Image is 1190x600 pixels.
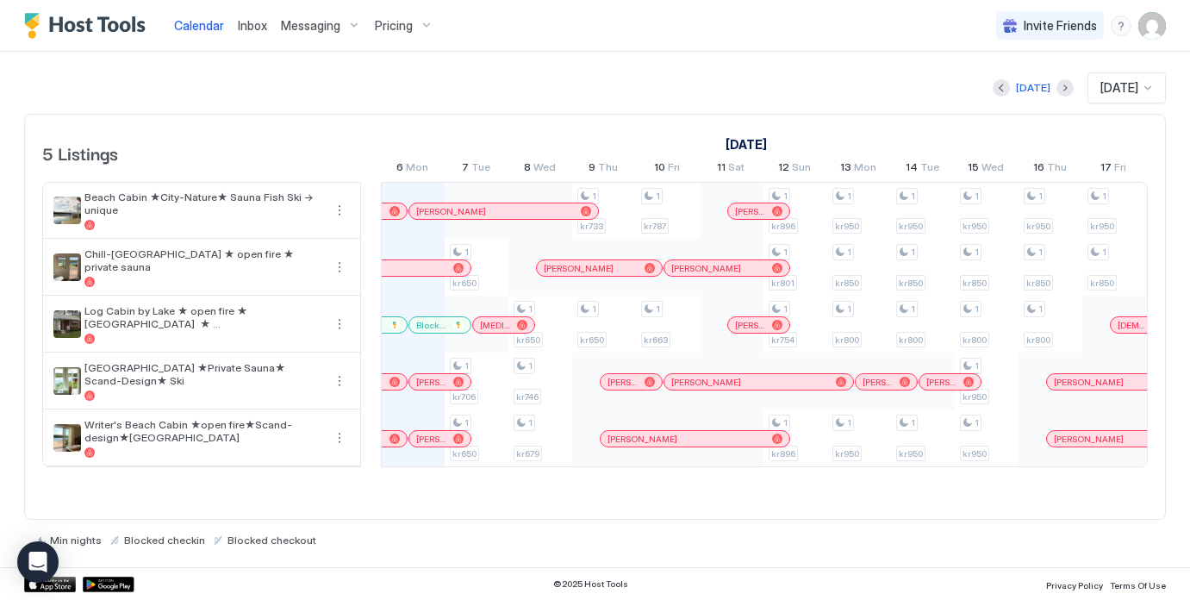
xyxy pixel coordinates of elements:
span: Writer's Beach Cabin ★open fire★Scand-design★[GEOGRAPHIC_DATA] [84,418,322,444]
span: Invite Friends [1024,18,1097,34]
span: 1 [847,191,851,202]
span: [PERSON_NAME] [544,263,614,274]
a: Google Play Store [83,577,134,592]
a: Inbox [238,16,267,34]
button: Next month [1056,79,1074,97]
button: More options [329,428,350,448]
span: Pricing [375,18,413,34]
span: 10 [654,160,665,178]
span: 1 [464,360,469,372]
div: App Store [24,577,76,592]
a: October 11, 2025 [713,157,749,182]
span: kr733 [580,221,603,232]
a: October 13, 2025 [836,157,881,182]
span: 17 [1100,160,1112,178]
button: More options [329,314,350,334]
span: Chill-[GEOGRAPHIC_DATA] ★ open fire ★ private sauna [84,247,322,273]
span: 11 [717,160,726,178]
div: menu [329,257,350,278]
span: [PERSON_NAME] [416,377,446,388]
div: listing image [53,197,81,224]
span: kr850 [899,278,923,289]
div: menu [329,428,350,448]
span: [PERSON_NAME] [1054,377,1124,388]
span: 5 Listings [42,140,118,166]
button: More options [329,200,350,221]
span: 15 [968,160,979,178]
span: Wed [981,160,1004,178]
div: listing image [53,367,81,395]
span: kr850 [1026,278,1050,289]
span: Mon [406,160,428,178]
span: [DATE] [1100,80,1138,96]
span: kr850 [1090,278,1114,289]
span: kr950 [963,221,987,232]
span: 1 [975,191,979,202]
a: October 16, 2025 [1029,157,1071,182]
span: kr754 [771,334,794,346]
span: kr800 [963,334,987,346]
span: kr746 [516,391,539,403]
span: kr950 [1090,221,1114,232]
span: kr800 [835,334,859,346]
span: [PERSON_NAME] [1054,434,1124,445]
div: Host Tools Logo [24,13,153,39]
span: 1 [1038,247,1043,258]
span: 1 [528,303,533,315]
span: [PERSON_NAME] [735,206,765,217]
span: 1 [783,191,788,202]
span: 16 [1033,160,1044,178]
span: kr679 [516,448,539,459]
a: October 6, 2025 [392,157,433,182]
span: [GEOGRAPHIC_DATA] ★Private Sauna★ Scand-Design★ Ski [84,361,322,387]
span: [PERSON_NAME] [416,206,486,217]
div: [DATE] [1016,80,1050,96]
span: kr787 [644,221,666,232]
span: 1 [911,303,915,315]
span: kr650 [580,334,604,346]
span: 1 [975,360,979,372]
span: kr950 [963,391,987,403]
span: kr850 [835,278,859,289]
span: Wed [533,160,556,178]
span: 6 [396,160,403,178]
span: [PERSON_NAME] [671,263,741,274]
span: [MEDICAL_DATA][PERSON_NAME] [480,320,510,331]
span: 8 [524,160,531,178]
a: October 8, 2025 [520,157,560,182]
span: kr850 [963,278,987,289]
span: 14 [906,160,918,178]
div: menu [329,314,350,334]
div: User profile [1138,12,1166,40]
button: More options [329,257,350,278]
span: 1 [975,417,979,428]
span: Thu [1047,160,1067,178]
span: kr650 [452,278,477,289]
div: menu [1111,16,1131,36]
span: [PERSON_NAME] [863,377,893,388]
a: Privacy Policy [1046,575,1103,593]
span: 1 [592,191,596,202]
a: October 15, 2025 [963,157,1008,182]
span: 1 [1038,191,1043,202]
span: Fri [1114,160,1126,178]
span: 9 [589,160,595,178]
span: 1 [1102,247,1106,258]
span: Sun [792,160,811,178]
span: 13 [840,160,851,178]
span: 1 [656,303,660,315]
span: [PERSON_NAME] [607,434,677,445]
span: 1 [847,417,851,428]
span: kr706 [452,391,476,403]
span: Min nights [50,534,102,547]
a: October 1, 2025 [721,132,771,157]
span: Thu [598,160,618,178]
span: Log Cabin by Lake ★ open fire ★ [GEOGRAPHIC_DATA] ★ [GEOGRAPHIC_DATA] [84,304,322,330]
span: Messaging [281,18,340,34]
span: 1 [783,417,788,428]
span: Mon [854,160,876,178]
span: kr950 [899,448,923,459]
div: listing image [53,253,81,281]
span: Blocked checkout [227,534,316,547]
